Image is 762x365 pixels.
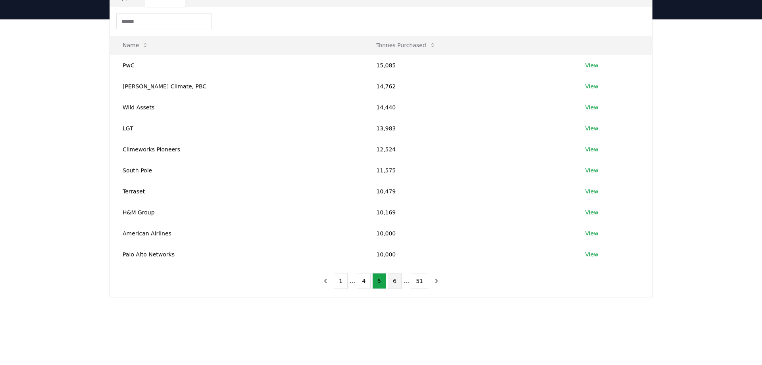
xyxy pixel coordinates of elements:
td: 10,169 [364,202,572,223]
a: View [585,187,598,195]
button: previous page [319,273,332,289]
td: H&M Group [110,202,364,223]
td: American Airlines [110,223,364,244]
td: 14,440 [364,97,572,118]
button: 6 [388,273,402,289]
a: View [585,145,598,153]
td: LGT [110,118,364,139]
td: 10,479 [364,181,572,202]
a: View [585,229,598,237]
td: 11,575 [364,160,572,181]
button: next page [430,273,443,289]
td: 15,085 [364,55,572,76]
a: View [585,166,598,174]
a: View [585,61,598,69]
a: View [585,250,598,258]
button: Tonnes Purchased [370,37,442,53]
td: [PERSON_NAME] Climate, PBC [110,76,364,97]
td: South Pole [110,160,364,181]
button: 1 [334,273,348,289]
td: Wild Assets [110,97,364,118]
li: ... [403,276,409,286]
td: PwC [110,55,364,76]
li: ... [349,276,355,286]
button: Name [116,37,155,53]
a: View [585,103,598,111]
a: View [585,82,598,90]
td: 12,524 [364,139,572,160]
td: Palo Alto Networks [110,244,364,265]
td: 14,762 [364,76,572,97]
a: View [585,124,598,132]
button: 51 [411,273,428,289]
td: 10,000 [364,223,572,244]
button: 5 [372,273,386,289]
td: Climeworks Pioneers [110,139,364,160]
td: 10,000 [364,244,572,265]
td: 13,983 [364,118,572,139]
button: 4 [357,273,371,289]
td: Terraset [110,181,364,202]
a: View [585,208,598,216]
